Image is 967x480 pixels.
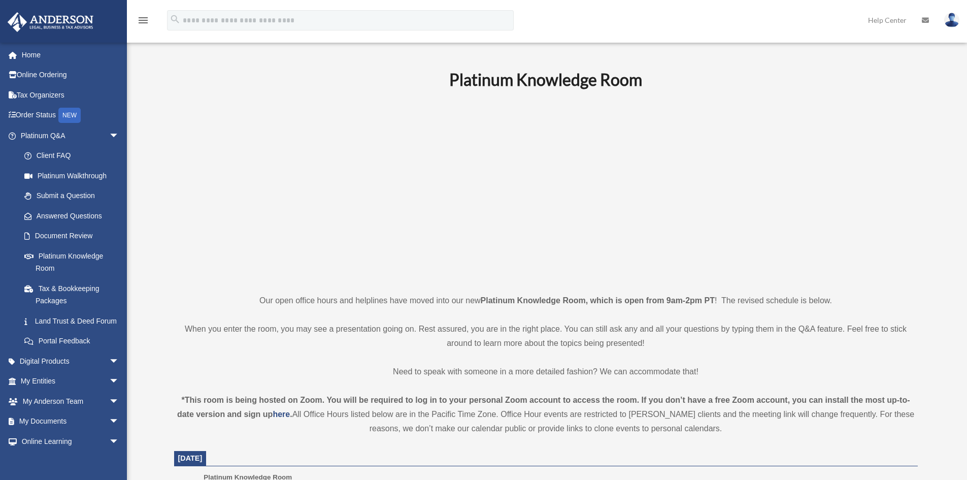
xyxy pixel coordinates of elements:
i: search [170,14,181,25]
img: Anderson Advisors Platinum Portal [5,12,96,32]
a: My Entitiesarrow_drop_down [7,371,135,392]
a: Digital Productsarrow_drop_down [7,351,135,371]
a: My Anderson Teamarrow_drop_down [7,391,135,411]
a: Land Trust & Deed Forum [14,311,135,331]
a: Submit a Question [14,186,135,206]
a: menu [137,18,149,26]
i: menu [137,14,149,26]
b: Platinum Knowledge Room [449,70,642,89]
a: Home [7,45,135,65]
a: Order StatusNEW [7,105,135,126]
span: arrow_drop_down [109,431,129,452]
strong: Platinum Knowledge Room, which is open from 9am-2pm PT [481,296,715,305]
span: arrow_drop_down [109,371,129,392]
a: Platinum Q&Aarrow_drop_down [7,125,135,146]
a: Document Review [14,226,135,246]
a: Platinum Walkthrough [14,166,135,186]
a: Platinum Knowledge Room [14,246,129,278]
a: Online Ordering [7,65,135,85]
strong: . [290,410,292,419]
p: Our open office hours and helplines have moved into our new ! The revised schedule is below. [174,294,918,308]
span: arrow_drop_down [109,411,129,432]
div: NEW [58,108,81,123]
a: Answered Questions [14,206,135,226]
span: arrow_drop_down [109,125,129,146]
img: User Pic [944,13,959,27]
span: arrow_drop_down [109,351,129,372]
p: Need to speak with someone in a more detailed fashion? We can accommodate that! [174,365,918,379]
a: Tax & Bookkeeping Packages [14,278,135,311]
iframe: 231110_Toby_KnowledgeRoom [393,103,698,275]
a: Client FAQ [14,146,135,166]
div: All Office Hours listed below are in the Pacific Time Zone. Office Hour events are restricted to ... [174,393,918,436]
a: Portal Feedback [14,331,135,351]
span: arrow_drop_down [109,391,129,412]
a: here [273,410,290,419]
a: Tax Organizers [7,85,135,105]
a: My Documentsarrow_drop_down [7,411,135,432]
span: [DATE] [178,454,203,462]
strong: *This room is being hosted on Zoom. You will be required to log in to your personal Zoom account ... [177,396,910,419]
a: Online Learningarrow_drop_down [7,431,135,452]
p: When you enter the room, you may see a presentation going on. Rest assured, you are in the right ... [174,322,918,350]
